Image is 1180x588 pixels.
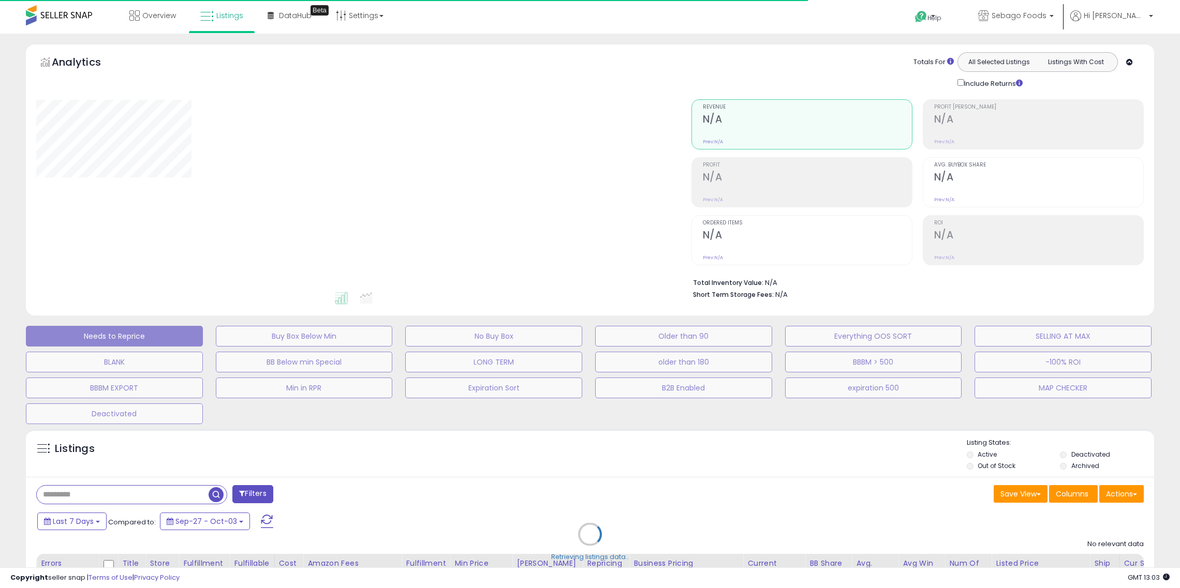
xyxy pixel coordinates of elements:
[950,77,1035,89] div: Include Returns
[703,220,912,226] span: Ordered Items
[703,162,912,168] span: Profit
[216,352,393,372] button: BB Below min Special
[693,290,774,299] b: Short Term Storage Fees:
[216,378,393,398] button: Min in RPR
[10,573,180,583] div: seller snap | |
[975,378,1152,398] button: MAP CHECKER
[934,254,954,261] small: Prev: N/A
[961,55,1038,69] button: All Selected Listings
[703,113,912,127] h2: N/A
[216,326,393,346] button: Buy Box Below Min
[975,326,1152,346] button: SELLING AT MAX
[934,171,1143,185] h2: N/A
[216,10,243,21] span: Listings
[1070,10,1153,34] a: Hi [PERSON_NAME]
[693,276,1136,288] li: N/A
[703,171,912,185] h2: N/A
[142,10,176,21] span: Overview
[975,352,1152,372] button: -100% ROI
[1037,55,1114,69] button: Listings With Cost
[934,197,954,203] small: Prev: N/A
[934,113,1143,127] h2: N/A
[26,326,203,346] button: Needs to Reprice
[595,352,772,372] button: older than 180
[907,3,962,34] a: Help
[595,326,772,346] button: Older than 90
[551,552,629,562] div: Retrieving listings data..
[703,254,723,261] small: Prev: N/A
[785,326,962,346] button: Everything OOS SORT
[927,13,941,22] span: Help
[10,572,48,582] strong: Copyright
[311,5,329,16] div: Tooltip anchor
[703,139,723,145] small: Prev: N/A
[595,378,772,398] button: B2B Enabled
[279,10,312,21] span: DataHub
[703,197,723,203] small: Prev: N/A
[703,104,912,110] span: Revenue
[992,10,1046,21] span: Sebago Foods
[26,378,203,398] button: BBBM EXPORT
[26,403,203,424] button: Deactivated
[405,326,582,346] button: No Buy Box
[703,229,912,243] h2: N/A
[915,10,927,23] i: Get Help
[785,378,962,398] button: expiration 500
[693,278,763,287] b: Total Inventory Value:
[26,352,203,372] button: BLANK
[934,162,1143,168] span: Avg. Buybox Share
[775,290,788,299] span: N/A
[405,378,582,398] button: Expiration Sort
[1084,10,1146,21] span: Hi [PERSON_NAME]
[934,229,1143,243] h2: N/A
[934,220,1143,226] span: ROI
[785,352,962,372] button: BBBM > 500
[934,139,954,145] small: Prev: N/A
[934,104,1143,110] span: Profit [PERSON_NAME]
[913,57,954,67] div: Totals For
[405,352,582,372] button: LONG TERM
[52,55,121,72] h5: Analytics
